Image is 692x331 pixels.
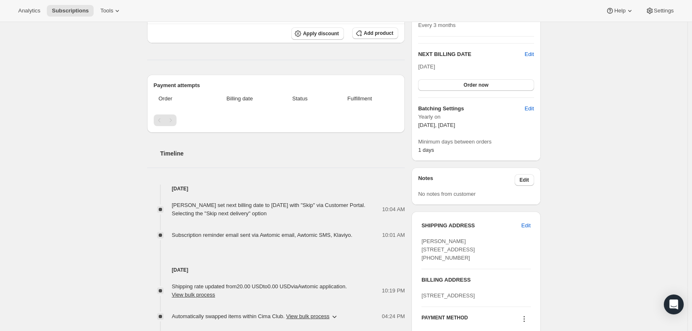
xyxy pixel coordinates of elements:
span: Analytics [18,7,40,14]
span: [PERSON_NAME] [STREET_ADDRESS] [PHONE_NUMBER] [421,238,475,261]
span: Subscriptions [52,7,89,14]
span: Status [279,95,321,103]
span: Yearly on [418,113,534,121]
button: Analytics [13,5,45,17]
span: Minimum days between orders [418,138,534,146]
span: 10:19 PM [382,287,405,295]
button: Automatically swapped items within Cima Club. View bulk process [167,310,344,323]
span: Edit [521,221,530,230]
h3: PAYMENT METHOD [421,314,468,326]
span: Fulfillment [326,95,393,103]
span: Tools [100,7,113,14]
span: Shipping rate updated from 20.00 USD to 0.00 USD via Awtomic application . [172,283,347,298]
span: Help [614,7,625,14]
div: Open Intercom Messenger [664,294,684,314]
button: View bulk process [172,292,215,298]
h4: [DATE] [147,266,405,274]
button: Tools [95,5,126,17]
button: Subscriptions [47,5,94,17]
span: Every 3 months [418,22,455,28]
button: Apply discount [291,27,344,40]
span: Billing date [206,95,274,103]
span: Automatically swapped items within Cima Club . [172,312,330,321]
button: Add product [352,27,398,39]
span: Order now [464,82,489,88]
button: Edit [525,50,534,58]
th: Order [154,90,203,108]
span: Add product [364,30,393,37]
h3: BILLING ADDRESS [421,276,530,284]
span: No notes from customer [418,191,476,197]
button: Edit [516,219,535,232]
button: Edit [515,174,534,186]
span: Apply discount [303,30,339,37]
span: [DATE] [418,63,435,70]
h2: NEXT BILLING DATE [418,50,525,58]
span: 10:01 AM [382,231,405,239]
span: [PERSON_NAME] set next billing date to [DATE] with "Skip" via Customer Portal. Selecting the "Ski... [172,202,365,217]
h4: [DATE] [147,185,405,193]
span: 04:24 PM [382,312,405,321]
span: 10:04 AM [382,205,405,214]
span: Settings [654,7,674,14]
h2: Timeline [160,149,405,158]
h2: Payment attempts [154,81,399,90]
h6: Batching Settings [418,105,525,113]
h3: Notes [418,174,515,186]
span: Subscription reminder email sent via Awtomic email, Awtomic SMS, Klaviyo. [172,232,353,238]
button: Settings [641,5,679,17]
span: [DATE], [DATE] [418,122,455,128]
nav: Pagination [154,114,399,126]
button: Help [601,5,639,17]
span: Edit [520,177,529,183]
span: [STREET_ADDRESS] [421,292,475,299]
span: 1 days [418,147,434,153]
button: Edit [520,102,539,115]
h3: SHIPPING ADDRESS [421,221,521,230]
span: Edit [525,105,534,113]
button: Order now [418,79,534,91]
button: View bulk process [286,313,330,319]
